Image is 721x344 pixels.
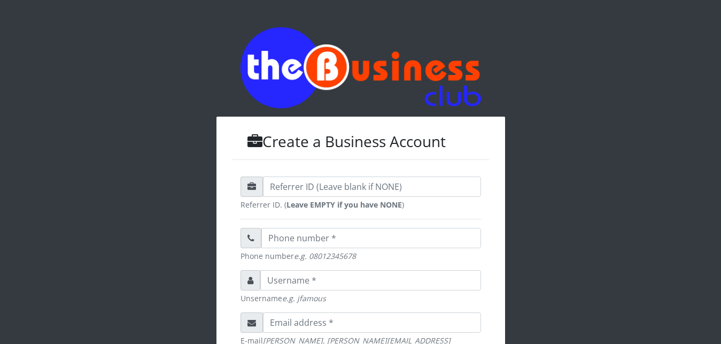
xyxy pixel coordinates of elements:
[263,177,481,197] input: Referrer ID (Leave blank if NONE)
[241,199,481,210] small: Referrer ID. ( )
[260,270,481,291] input: Username *
[286,200,402,210] strong: Leave EMPTY if you have NONE
[263,312,481,333] input: Email address *
[294,251,356,261] em: e.g. 08012345678
[232,133,489,151] h3: Create a Business Account
[261,228,481,248] input: Phone number *
[241,250,481,262] small: Phone number
[241,293,481,304] small: Unsername
[282,293,326,303] em: e.g. jfamous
